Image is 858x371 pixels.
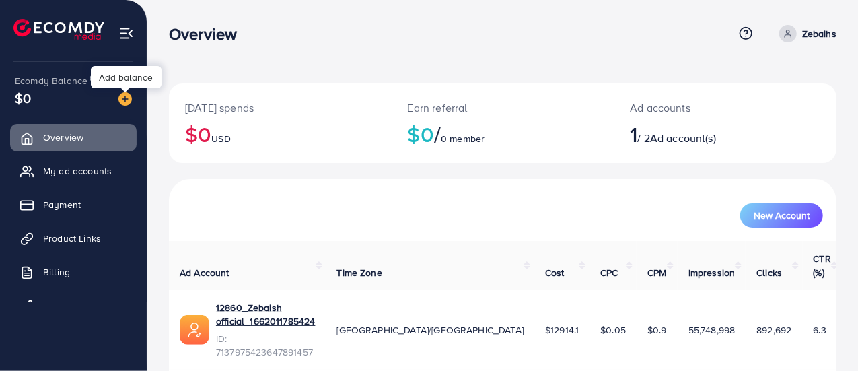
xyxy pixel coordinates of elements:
span: Product Links [43,232,101,245]
span: My ad accounts [43,164,112,178]
span: Time Zone [337,266,382,279]
span: $12914.1 [545,323,579,337]
span: Ad account(s) [650,131,716,145]
span: CPC [600,266,618,279]
img: image [118,92,132,106]
a: Product Links [10,225,137,252]
h2: $0 [408,121,598,147]
span: CTR (%) [814,252,831,279]
p: Ad accounts [630,100,764,116]
span: 892,692 [756,323,791,337]
span: $0 [15,88,31,108]
p: Zebaihs [802,26,836,42]
span: Ecomdy Balance [15,74,87,88]
span: USD [211,132,230,145]
h2: $0 [185,121,376,147]
a: Payment [10,191,137,218]
span: Payment [43,198,81,211]
span: Cost [545,266,565,279]
span: 0 member [441,132,485,145]
span: Overview [43,131,83,144]
span: Clicks [756,266,782,279]
a: Billing [10,259,137,285]
p: [DATE] spends [185,100,376,116]
a: Zebaihs [774,25,836,42]
iframe: Chat [801,310,848,361]
p: Earn referral [408,100,598,116]
a: My ad accounts [10,158,137,184]
h2: / 2 [630,121,764,147]
button: New Account [740,203,823,228]
span: ID: 7137975423647891457 [216,332,316,360]
span: New Account [754,211,810,220]
span: 55,748,998 [688,323,736,337]
span: Ad Account [180,266,229,279]
span: Affiliate Program [43,299,115,312]
span: [GEOGRAPHIC_DATA]/[GEOGRAPHIC_DATA] [337,323,524,337]
a: Overview [10,124,137,151]
div: Add balance [91,66,162,88]
a: 12860_Zebaish official_1662011785424 [216,301,316,329]
img: menu [118,26,134,41]
span: 1 [630,119,637,149]
h3: Overview [169,24,248,44]
span: / [434,119,441,149]
span: Impression [688,266,736,279]
span: $0.9 [647,323,667,337]
span: $0.05 [600,323,626,337]
img: logo [13,19,104,40]
span: Billing [43,265,70,279]
span: CPM [647,266,666,279]
img: ic-ads-acc.e4c84228.svg [180,315,209,345]
a: Affiliate Program [10,292,137,319]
